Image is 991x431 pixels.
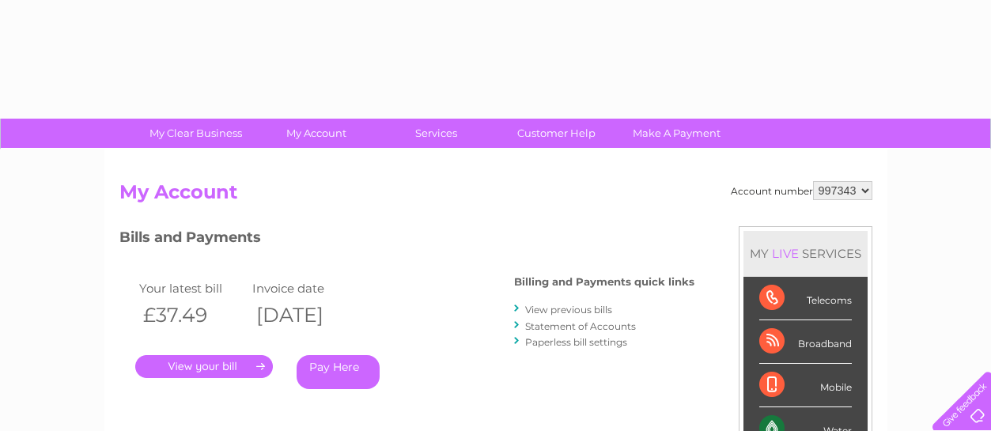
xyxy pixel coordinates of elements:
a: My Clear Business [130,119,261,148]
td: Your latest bill [135,278,249,299]
div: Telecoms [759,277,852,320]
div: Mobile [759,364,852,407]
div: Broadband [759,320,852,364]
a: Make A Payment [611,119,742,148]
div: MY SERVICES [743,231,868,276]
a: Statement of Accounts [525,320,636,332]
a: Services [371,119,501,148]
a: . [135,355,273,378]
a: Paperless bill settings [525,336,627,348]
th: [DATE] [248,299,362,331]
a: View previous bills [525,304,612,316]
h4: Billing and Payments quick links [514,276,694,288]
a: Pay Here [297,355,380,389]
a: My Account [251,119,381,148]
td: Invoice date [248,278,362,299]
a: Customer Help [491,119,622,148]
h2: My Account [119,181,872,211]
div: LIVE [769,246,802,261]
h3: Bills and Payments [119,226,694,254]
div: Account number [731,181,872,200]
th: £37.49 [135,299,249,331]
